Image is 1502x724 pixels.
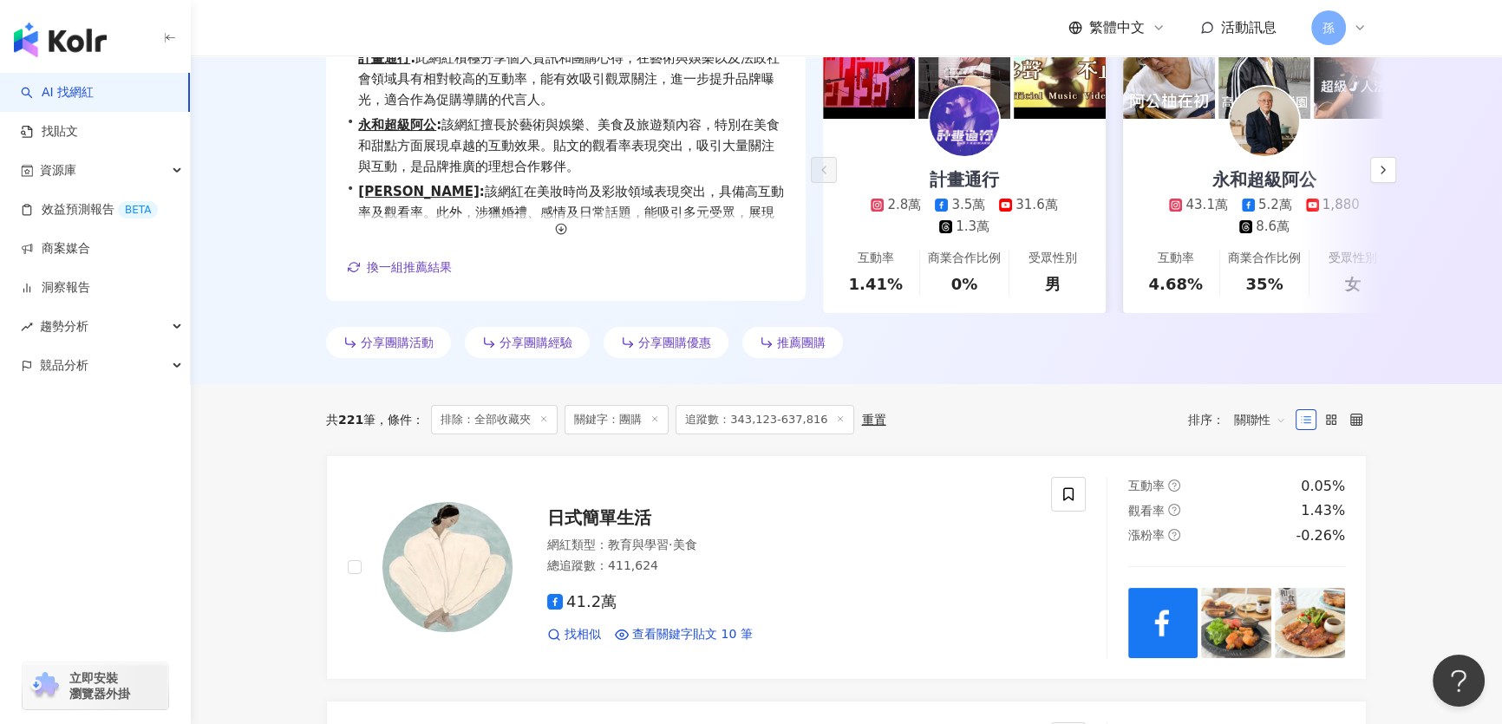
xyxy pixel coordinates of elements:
[69,670,130,701] span: 立即安裝 瀏覽器外掛
[1185,196,1227,214] div: 43.1萬
[338,413,363,427] span: 221
[1014,27,1106,119] img: post-image
[21,240,90,258] a: 商案媒合
[1258,196,1292,214] div: 5.2萬
[956,218,989,236] div: 1.3萬
[358,117,436,133] a: 永和超級阿公
[672,538,696,551] span: 美食
[1201,588,1271,658] img: post-image
[1148,273,1202,295] div: 4.68%
[1230,87,1299,156] img: KOL Avatar
[638,336,711,349] span: 分享團購優惠
[951,196,985,214] div: 3.5萬
[21,279,90,297] a: 洞察報告
[28,672,62,700] img: chrome extension
[367,260,452,274] span: 換一組推薦結果
[40,151,76,190] span: 資源庫
[358,181,785,264] span: 該網紅在美妝時尚及彩妝領域表現突出，具備高互動率及觀看率。此外，涉獵婚禮、感情及日常話題，能吸引多元受眾，展現良好的品牌合作潛力。其分享的團購心得及個人資訊也增強了粉絲黏著度，適合各類品牌合作。
[358,184,479,199] a: [PERSON_NAME]
[358,50,410,66] a: 計畫通行
[887,196,921,214] div: 2.8萬
[930,87,999,156] img: KOL Avatar
[547,537,1030,554] div: 網紅類型 ：
[676,405,854,434] span: 追蹤數：343,123-637,816
[1195,167,1334,192] div: 永和超級阿公
[547,593,617,611] span: 41.2萬
[547,626,601,643] a: 找相似
[14,23,107,57] img: logo
[358,48,785,110] span: 此網紅積極分享個人資訊和團購心得，在藝術與娛樂以及法政社會領域具有相對較高的互動率，能有效吸引觀眾關注，進一步提升品牌曝光，適合作為促購導購的代言人。
[547,507,651,528] span: 日式簡單生活
[358,114,785,177] span: 該網紅擅長於藝術與娛樂、美食及旅遊類內容，特別在美食和甜點方面展現卓越的互動效果。貼文的觀看率表現突出，吸引大量關注與互動，是品牌推廣的理想合作夥伴。
[928,250,1001,267] div: 商業合作比例
[1256,218,1290,236] div: 8.6萬
[347,114,785,177] div: •
[1322,18,1335,37] span: 孫
[1029,250,1077,267] div: 受眾性別
[1123,119,1406,313] a: 永和超級阿公43.1萬5.2萬1,8808.6萬互動率4.68%商業合作比例35%受眾性別女
[1089,18,1145,37] span: 繁體中文
[40,346,88,385] span: 競品分析
[1345,273,1361,295] div: 女
[912,167,1016,192] div: 計畫通行
[858,250,894,267] div: 互動率
[326,455,1367,680] a: KOL Avatar日式簡單生活網紅類型：教育與學習·美食總追蹤數：411,62441.2萬找相似查看關鍵字貼文 10 筆互動率question-circle0.05%觀看率question-c...
[1228,250,1301,267] div: 商業合作比例
[1168,529,1180,541] span: question-circle
[951,273,978,295] div: 0%
[823,119,1106,313] a: 計畫通行2.8萬3.5萬31.6萬1.3萬互動率1.41%商業合作比例0%受眾性別男
[361,336,434,349] span: 分享團購活動
[480,184,485,199] span: :
[21,123,78,140] a: 找貼文
[861,413,885,427] div: 重置
[1218,27,1310,119] img: post-image
[21,84,94,101] a: searchAI 找網紅
[1128,588,1198,658] img: post-image
[1245,273,1283,295] div: 35%
[669,538,672,551] span: ·
[1045,273,1061,295] div: 男
[565,405,669,434] span: 關鍵字：團購
[918,27,1010,119] img: post-image
[1123,27,1215,119] img: post-image
[347,181,785,264] div: •
[436,117,441,133] span: :
[1314,27,1406,119] img: post-image
[375,413,424,427] span: 條件 ：
[1128,504,1165,518] span: 觀看率
[1275,588,1345,658] img: post-image
[410,50,415,66] span: :
[347,48,785,110] div: •
[777,336,826,349] span: 推薦團購
[1234,406,1286,434] span: 關聯性
[1128,528,1165,542] span: 漲粉率
[21,201,158,219] a: 效益預測報告BETA
[1296,526,1345,545] div: -0.26%
[1128,479,1165,492] span: 互動率
[1322,196,1360,214] div: 1,880
[1301,501,1345,520] div: 1.43%
[615,626,753,643] a: 查看關鍵字貼文 10 筆
[347,254,453,280] button: 換一組推薦結果
[1168,479,1180,492] span: question-circle
[823,27,915,119] img: post-image
[1015,196,1057,214] div: 31.6萬
[1433,655,1485,707] iframe: Help Scout Beacon - Open
[848,273,902,295] div: 1.41%
[21,321,33,333] span: rise
[1221,19,1277,36] span: 活動訊息
[632,626,753,643] span: 查看關鍵字貼文 10 筆
[547,558,1030,575] div: 總追蹤數 ： 411,624
[1188,406,1296,434] div: 排序：
[500,336,572,349] span: 分享團購經驗
[1301,477,1345,496] div: 0.05%
[1329,250,1377,267] div: 受眾性別
[23,662,168,709] a: chrome extension立即安裝 瀏覽器外掛
[431,405,558,434] span: 排除：全部收藏夾
[1168,504,1180,516] span: question-circle
[40,307,88,346] span: 趨勢分析
[565,626,601,643] span: 找相似
[326,413,375,427] div: 共 筆
[1158,250,1194,267] div: 互動率
[382,502,513,632] img: KOL Avatar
